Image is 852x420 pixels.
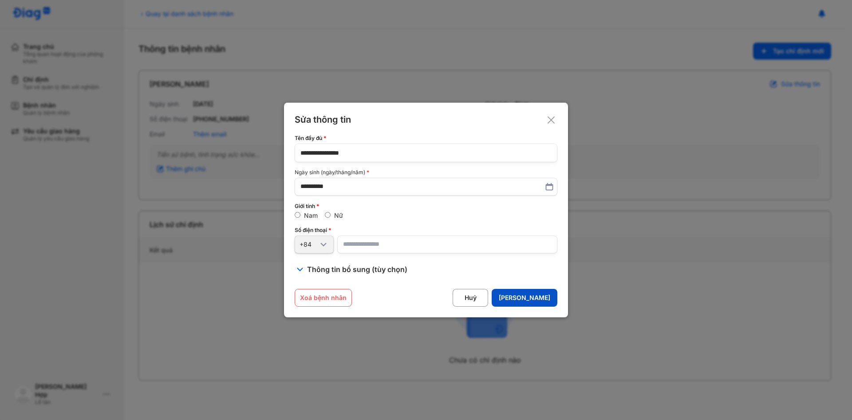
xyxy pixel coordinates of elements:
[334,212,343,219] label: Nữ
[295,203,557,210] div: Giới tính
[499,294,550,302] div: [PERSON_NAME]
[453,289,488,307] button: Huỷ
[307,264,407,275] span: Thông tin bổ sung (tùy chọn)
[492,289,557,307] button: [PERSON_NAME]
[304,212,318,219] label: Nam
[295,135,557,142] div: Tên đầy đủ
[295,169,557,176] div: Ngày sinh (ngày/tháng/năm)
[295,289,352,307] button: Xoá bệnh nhân
[295,113,557,126] div: Sửa thông tin
[300,240,318,248] div: +84
[295,227,557,234] div: Số điện thoại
